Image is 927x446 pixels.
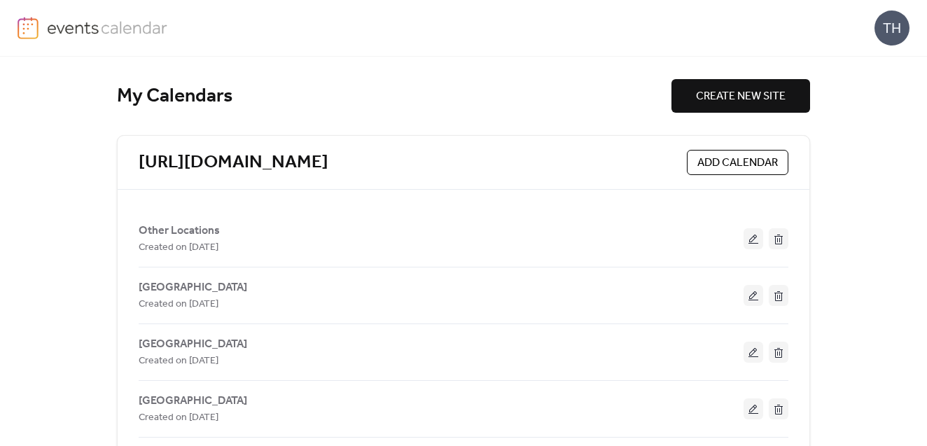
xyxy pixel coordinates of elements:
[139,393,247,410] span: [GEOGRAPHIC_DATA]
[697,155,778,172] span: ADD CALENDAR
[139,227,220,235] a: Other Locations
[696,88,786,105] span: CREATE NEW SITE
[47,17,168,38] img: logo-type
[18,17,39,39] img: logo
[139,223,220,239] span: Other Locations
[139,296,218,313] span: Created on [DATE]
[139,284,247,291] a: [GEOGRAPHIC_DATA]
[139,239,218,256] span: Created on [DATE]
[139,353,218,370] span: Created on [DATE]
[671,79,810,113] button: CREATE NEW SITE
[874,11,909,46] div: TH
[139,336,247,353] span: [GEOGRAPHIC_DATA]
[117,84,671,109] div: My Calendars
[139,151,328,174] a: [URL][DOMAIN_NAME]
[139,340,247,348] a: [GEOGRAPHIC_DATA]
[139,410,218,426] span: Created on [DATE]
[687,150,788,175] button: ADD CALENDAR
[139,397,247,405] a: [GEOGRAPHIC_DATA]
[139,279,247,296] span: [GEOGRAPHIC_DATA]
